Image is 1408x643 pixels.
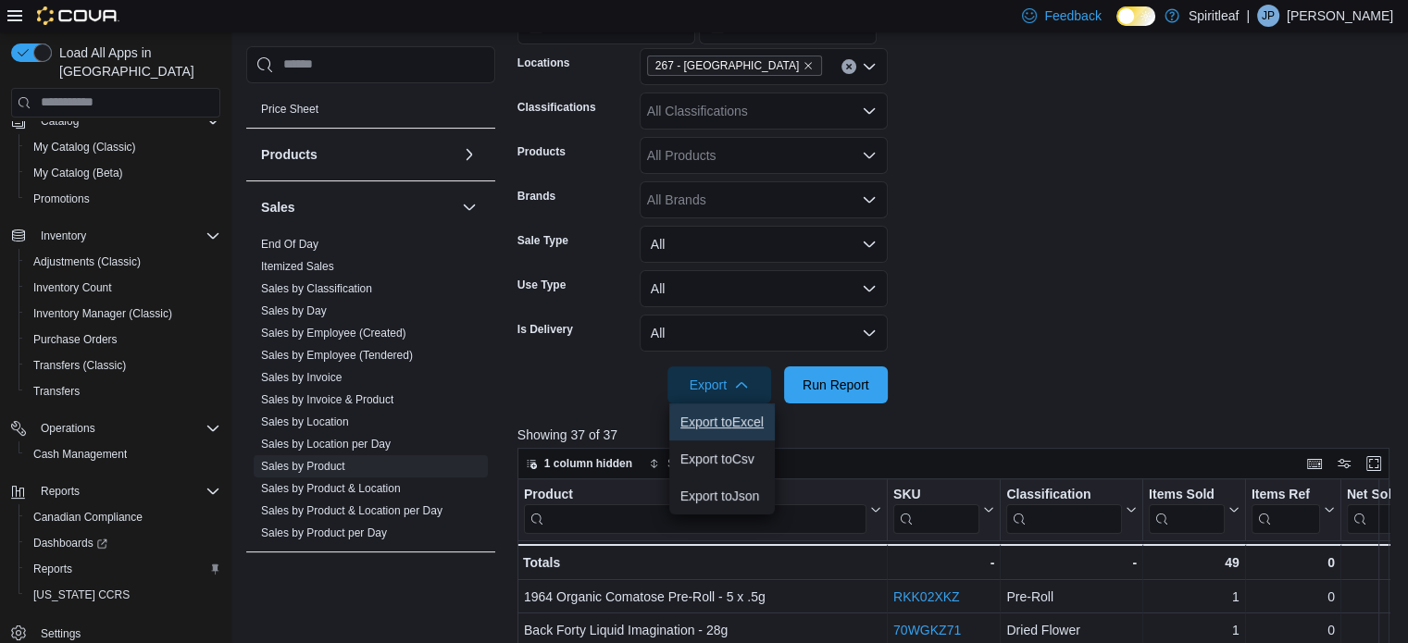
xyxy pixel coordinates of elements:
[640,315,888,352] button: All
[19,441,228,467] button: Cash Management
[33,332,118,347] span: Purchase Orders
[33,480,220,502] span: Reports
[261,304,327,317] a: Sales by Day
[33,192,90,206] span: Promotions
[33,110,220,132] span: Catalog
[26,277,119,299] a: Inventory Count
[784,366,888,403] button: Run Report
[41,484,80,499] span: Reports
[19,186,228,212] button: Promotions
[1006,586,1137,608] div: Pre-Roll
[37,6,119,25] img: Cova
[261,326,406,340] span: Sales by Employee (Created)
[261,238,318,251] a: End Of Day
[26,380,87,402] a: Transfers
[26,532,220,554] span: Dashboards
[1246,5,1250,27] p: |
[26,188,97,210] a: Promotions
[261,370,342,385] span: Sales by Invoice
[26,162,220,184] span: My Catalog (Beta)
[1252,486,1320,503] div: Items Ref
[33,254,141,269] span: Adjustments (Classic)
[1149,619,1240,641] div: 1
[41,114,79,129] span: Catalog
[26,443,220,465] span: Cash Management
[524,586,881,608] div: 1964 Organic Comatose Pre-Roll - 5 x .5g
[33,358,126,373] span: Transfers (Classic)
[261,103,318,116] a: Price Sheet
[261,281,372,296] span: Sales by Classification
[19,249,228,275] button: Adjustments (Classic)
[246,98,495,128] div: Pricing
[261,145,318,164] h3: Products
[261,327,406,340] a: Sales by Employee (Created)
[1116,6,1155,26] input: Dark Mode
[19,160,228,186] button: My Catalog (Beta)
[19,582,228,608] button: [US_STATE] CCRS
[640,226,888,263] button: All
[523,551,881,574] div: Totals
[803,376,869,394] span: Run Report
[517,278,566,292] label: Use Type
[1189,5,1239,27] p: Spiritleaf
[33,384,80,399] span: Transfers
[642,452,724,475] button: Sort fields
[803,60,814,71] button: Remove 267 - Cold Lake from selection in this group
[1363,452,1385,475] button: Enter fullscreen
[26,251,220,273] span: Adjustments (Classic)
[26,558,80,580] a: Reports
[19,530,228,556] a: Dashboards
[1006,486,1122,503] div: Classification
[1149,586,1240,608] div: 1
[33,480,87,502] button: Reports
[26,443,134,465] a: Cash Management
[33,587,130,602] span: [US_STATE] CCRS
[33,417,103,439] button: Operations
[524,486,866,533] div: Product
[19,556,228,582] button: Reports
[26,328,220,351] span: Purchase Orders
[26,584,220,606] span: Washington CCRS
[1006,486,1137,533] button: Classification
[26,251,148,273] a: Adjustments (Classic)
[517,322,573,337] label: Is Delivery
[261,282,372,295] a: Sales by Classification
[19,275,228,301] button: Inventory Count
[26,303,180,325] a: Inventory Manager (Classic)
[26,162,131,184] a: My Catalog (Beta)
[1149,486,1240,533] button: Items Sold
[261,303,327,318] span: Sales by Day
[680,451,764,466] span: Export to Csv
[261,198,455,216] button: Sales
[26,354,133,377] a: Transfers (Classic)
[261,198,295,216] h3: Sales
[1257,5,1279,27] div: Jean Paul A
[893,486,994,533] button: SKU
[862,148,877,163] button: Open list of options
[261,504,442,517] a: Sales by Product & Location per Day
[19,378,228,404] button: Transfers
[26,136,143,158] a: My Catalog (Classic)
[261,237,318,252] span: End Of Day
[261,438,391,451] a: Sales by Location per Day
[19,327,228,352] button: Purchase Orders
[1149,486,1225,533] div: Items Sold
[261,102,318,117] span: Price Sheet
[517,233,568,248] label: Sale Type
[458,61,480,83] button: Pricing
[26,558,220,580] span: Reports
[33,510,143,525] span: Canadian Compliance
[4,223,228,249] button: Inventory
[26,532,115,554] a: Dashboards
[26,328,125,351] a: Purchase Orders
[33,225,93,247] button: Inventory
[26,506,150,528] a: Canadian Compliance
[41,421,95,436] span: Operations
[655,56,799,75] span: 267 - [GEOGRAPHIC_DATA]
[667,366,771,403] button: Export
[1006,619,1137,641] div: Dried Flower
[862,59,877,74] button: Open list of options
[261,460,345,473] a: Sales by Product
[862,192,877,207] button: Open list of options
[893,486,979,503] div: SKU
